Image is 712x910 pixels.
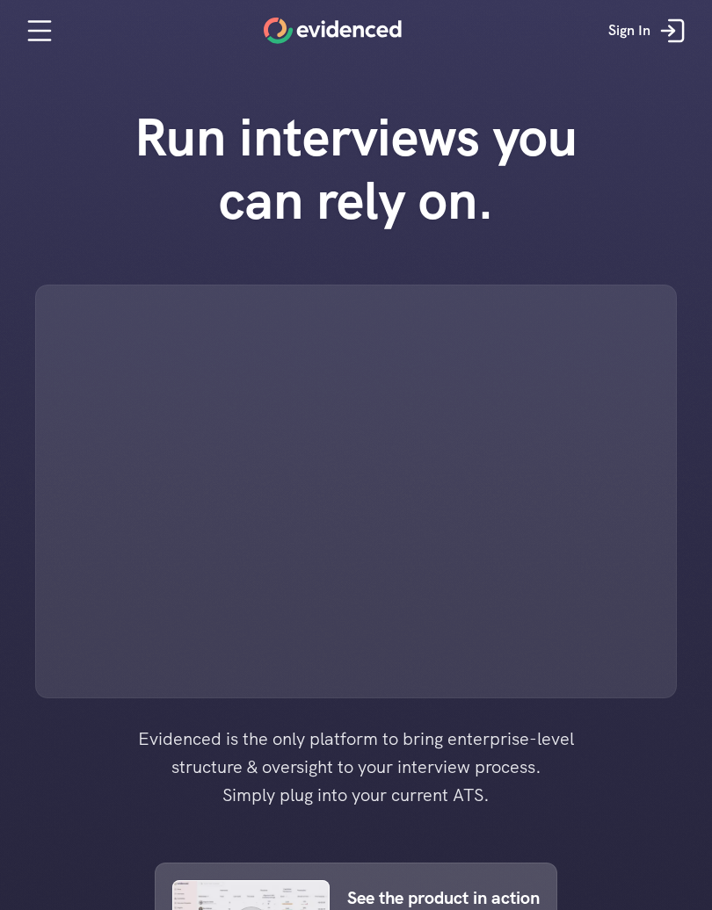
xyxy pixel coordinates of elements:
p: Sign In [608,19,650,42]
a: Home [264,18,402,44]
h1: Run interviews you can rely on. [105,105,607,232]
a: Sign In [595,4,703,57]
h4: Evidenced is the only platform to bring enterprise-level structure & oversight to your interview ... [110,725,602,809]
